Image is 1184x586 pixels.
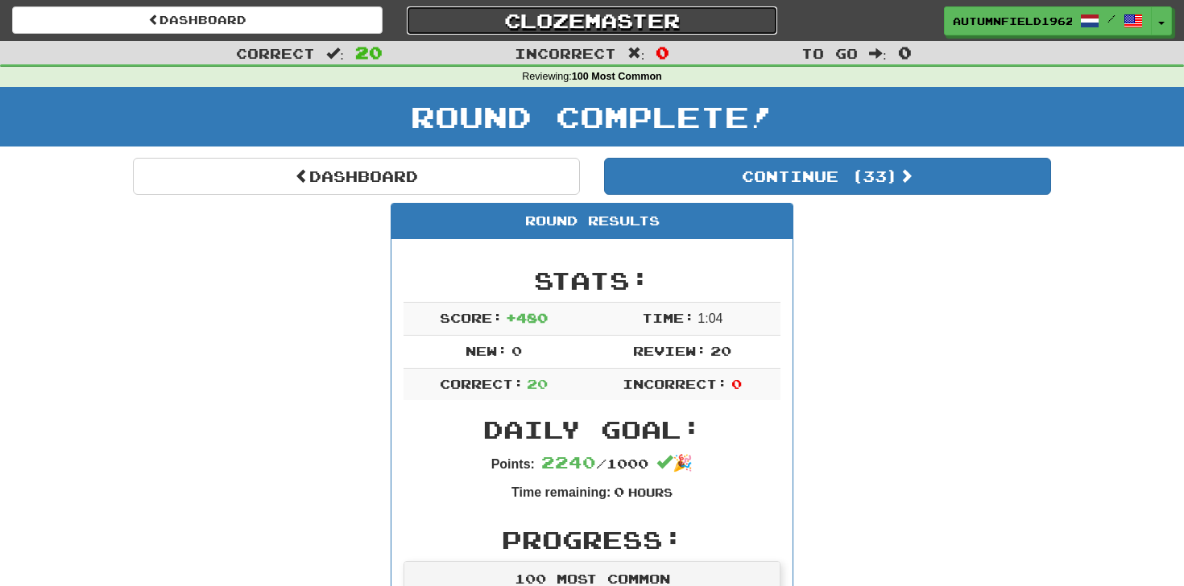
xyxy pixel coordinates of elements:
[12,6,383,34] a: Dashboard
[326,47,344,60] span: :
[710,343,731,358] span: 20
[627,47,645,60] span: :
[628,485,673,499] small: Hours
[466,343,507,358] span: New:
[633,343,706,358] span: Review:
[572,71,662,82] strong: 100 Most Common
[801,45,858,61] span: To go
[656,454,693,472] span: 🎉
[6,101,1178,133] h1: Round Complete!
[623,376,727,391] span: Incorrect:
[404,416,780,443] h2: Daily Goal:
[1107,13,1116,24] span: /
[656,43,669,62] span: 0
[391,204,793,239] div: Round Results
[869,47,887,60] span: :
[515,45,616,61] span: Incorrect
[527,376,548,391] span: 20
[898,43,912,62] span: 0
[236,45,315,61] span: Correct
[541,456,648,471] span: / 1000
[731,376,742,391] span: 0
[604,158,1051,195] button: Continue (33)
[511,343,522,358] span: 0
[491,457,535,471] strong: Points:
[355,43,383,62] span: 20
[614,484,624,499] span: 0
[642,310,694,325] span: Time:
[133,158,580,195] a: Dashboard
[440,376,524,391] span: Correct:
[953,14,1072,28] span: AutumnField1962
[541,452,596,472] span: 2240
[506,310,548,325] span: + 480
[404,526,780,553] h2: Progress:
[440,310,503,325] span: Score:
[404,267,780,294] h2: Stats:
[944,6,1152,35] a: AutumnField1962 /
[698,312,722,325] span: 1 : 0 4
[407,6,777,35] a: Clozemaster
[511,485,611,499] strong: Time remaining:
